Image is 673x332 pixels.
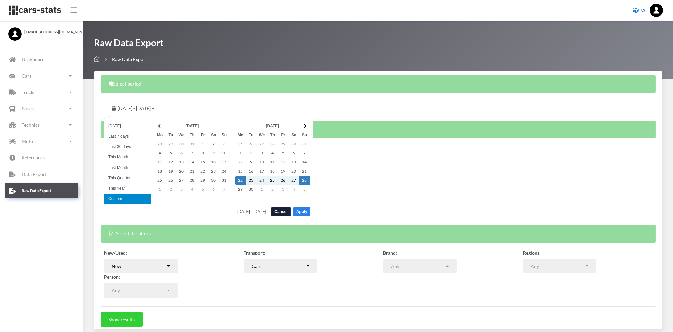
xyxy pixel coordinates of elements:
a: Dashboard [5,52,78,67]
td: 25 [235,140,246,149]
td: 25 [267,176,278,185]
label: Regions: [523,249,541,256]
button: Cars [244,259,317,274]
td: 8 [235,158,246,167]
div: Select period [101,75,656,93]
th: We [257,131,267,140]
th: Th [267,131,278,140]
a: Raw Data Export [5,183,78,198]
th: Su [299,131,310,140]
div: Cars [252,263,306,270]
label: Transport: [244,249,265,256]
td: 28 [267,140,278,149]
td: 22 [198,167,208,176]
li: Last 30 days [104,142,151,152]
li: [DATE] [104,121,151,131]
td: 4 [267,149,278,158]
td: 1 [235,149,246,158]
p: Dashboard [22,55,45,64]
td: 17 [219,158,230,167]
td: 12 [278,158,289,167]
a: Data Export [5,167,78,182]
td: 16 [246,167,257,176]
div: Any [112,287,166,294]
td: 3 [176,185,187,194]
p: Raw Data Export [22,187,52,194]
p: Trucks [22,88,35,96]
td: 23 [246,176,257,185]
td: 24 [257,176,267,185]
th: Fr [278,131,289,140]
div: Select the filters [101,225,656,242]
td: 1 [198,140,208,149]
th: Mo [155,131,165,140]
p: Cars [22,72,31,80]
a: Buses [5,101,78,116]
td: 4 [155,149,165,158]
p: Technics [22,121,40,129]
span: [DATE] - [DATE] [237,210,269,214]
img: ... [650,4,663,17]
td: 30 [289,140,299,149]
td: 24 [219,167,230,176]
li: Last Month [104,162,151,173]
td: 7 [187,149,198,158]
div: New [112,263,166,270]
td: 21 [299,167,310,176]
td: 9 [246,158,257,167]
td: 17 [257,167,267,176]
p: Data Export [22,170,47,178]
span: [DATE] - [DATE] [118,105,151,111]
td: 22 [235,176,246,185]
td: 3 [278,185,289,194]
td: 25 [155,176,165,185]
td: 6 [289,149,299,158]
td: 27 [176,176,187,185]
p: References [22,153,45,162]
td: 13 [176,158,187,167]
td: 27 [257,140,267,149]
label: New/Used: [104,249,127,256]
label: Brand: [383,249,397,256]
div: Any [391,263,445,270]
th: Tu [246,131,257,140]
td: 5 [198,185,208,194]
td: 10 [257,158,267,167]
td: 3 [219,140,230,149]
td: 31 [299,140,310,149]
td: 1 [257,185,267,194]
button: Any [383,259,457,274]
th: Sa [289,131,299,140]
td: 19 [165,167,176,176]
li: This Quarter [104,173,151,183]
li: Custom [104,194,151,204]
td: 16 [208,158,219,167]
a: UA [630,4,648,17]
td: 5 [165,149,176,158]
td: 31 [219,176,230,185]
td: 14 [299,158,310,167]
td: 2 [165,185,176,194]
li: Last 7 days [104,131,151,142]
label: Person: [104,273,120,280]
td: 7 [299,149,310,158]
td: 20 [176,167,187,176]
td: 11 [155,158,165,167]
th: Su [219,131,230,140]
th: Th [187,131,198,140]
td: 5 [278,149,289,158]
td: 20 [289,167,299,176]
td: 29 [278,140,289,149]
td: 9 [208,149,219,158]
span: [EMAIL_ADDRESS][DOMAIN_NAME] [24,29,75,35]
td: 8 [198,149,208,158]
td: 26 [278,176,289,185]
td: 26 [165,176,176,185]
td: 1 [155,185,165,194]
td: 29 [165,140,176,149]
td: 18 [155,167,165,176]
a: Trucks [5,85,78,100]
button: Apply [293,207,310,216]
td: 6 [208,185,219,194]
button: Cancel [271,207,290,216]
